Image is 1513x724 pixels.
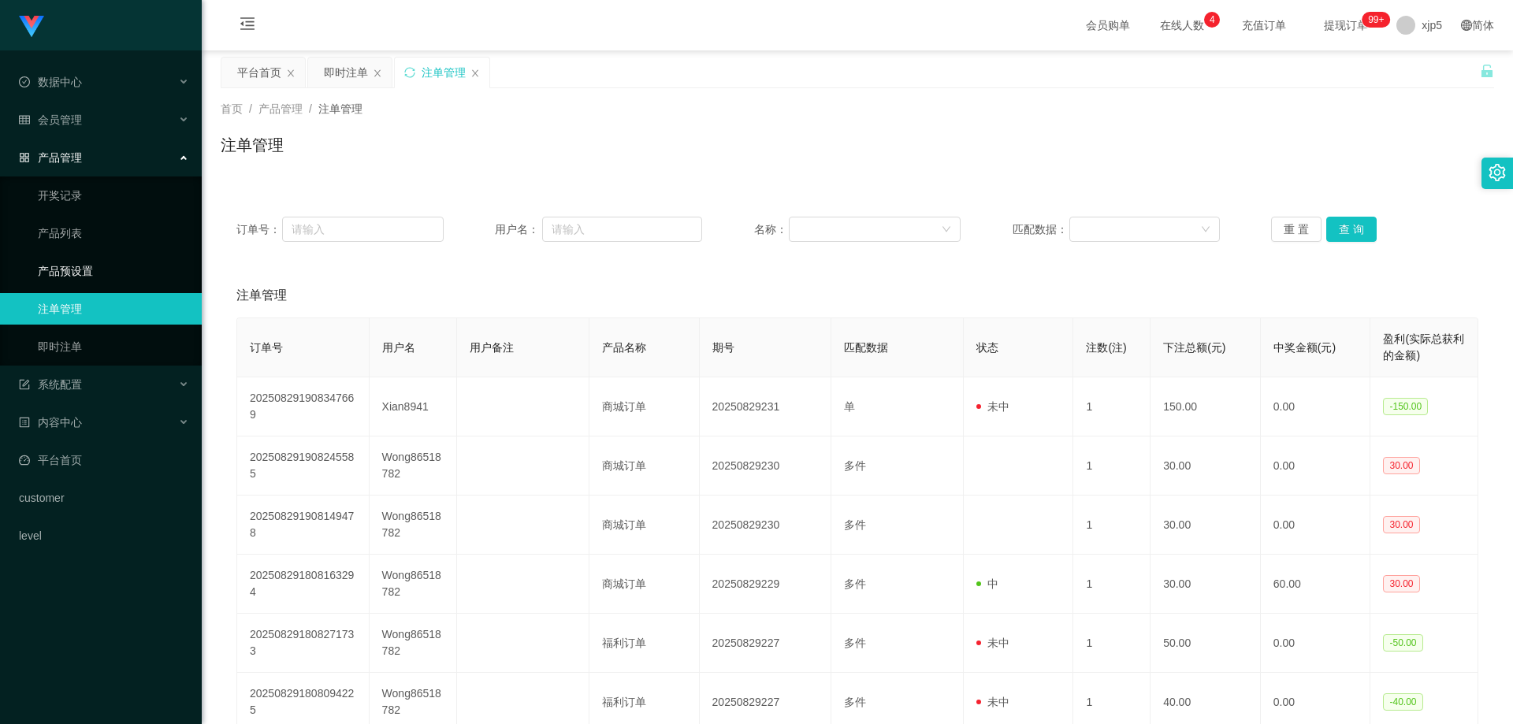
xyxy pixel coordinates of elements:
[1383,575,1419,592] span: 30.00
[844,637,866,649] span: 多件
[1086,341,1126,354] span: 注数(注)
[1073,436,1151,496] td: 1
[249,102,252,115] span: /
[19,16,44,38] img: logo.9652507e.png
[1151,614,1261,673] td: 50.00
[1383,398,1428,415] span: -150.00
[38,217,189,249] a: 产品列表
[236,286,287,305] span: 注单管理
[844,518,866,531] span: 多件
[1383,693,1422,711] span: -40.00
[712,341,734,354] span: 期号
[237,377,370,436] td: 202508291908347669
[19,151,82,164] span: 产品管理
[470,69,480,78] i: 图标: close
[19,416,82,429] span: 内容中心
[1210,12,1215,28] p: 4
[19,378,82,391] span: 系统配置
[324,58,368,87] div: 即时注单
[19,520,189,551] a: level
[589,377,700,436] td: 商城订单
[1163,341,1225,354] span: 下注总额(元)
[1261,377,1371,436] td: 0.00
[700,496,832,555] td: 20250829230
[700,614,832,673] td: 20250829227
[976,577,998,590] span: 中
[309,102,312,115] span: /
[382,341,415,354] span: 用户名
[754,221,789,238] span: 名称：
[19,76,30,87] i: 图标: check-circle-o
[1273,341,1336,354] span: 中奖金额(元)
[542,217,702,242] input: 请输入
[1383,516,1419,533] span: 30.00
[1151,555,1261,614] td: 30.00
[1261,436,1371,496] td: 0.00
[589,496,700,555] td: 商城订单
[976,696,1009,708] span: 未中
[700,377,832,436] td: 20250829231
[1151,436,1261,496] td: 30.00
[589,436,700,496] td: 商城订单
[844,341,888,354] span: 匹配数据
[237,614,370,673] td: 202508291808271733
[370,614,458,673] td: Wong86518782
[589,555,700,614] td: 商城订单
[221,102,243,115] span: 首页
[1489,164,1506,181] i: 图标: setting
[236,221,282,238] span: 订单号：
[258,102,303,115] span: 产品管理
[1326,217,1377,242] button: 查 询
[422,58,466,87] div: 注单管理
[250,341,283,354] span: 订单号
[844,696,866,708] span: 多件
[19,113,82,126] span: 会员管理
[237,436,370,496] td: 202508291908245585
[38,255,189,287] a: 产品预设置
[470,341,514,354] span: 用户备注
[1073,614,1151,673] td: 1
[19,417,30,428] i: 图标: profile
[1152,20,1212,31] span: 在线人数
[1013,221,1069,238] span: 匹配数据：
[1073,496,1151,555] td: 1
[1383,332,1464,362] span: 盈利(实际总获利的金额)
[19,482,189,514] a: customer
[1261,555,1371,614] td: 60.00
[976,341,998,354] span: 状态
[19,152,30,163] i: 图标: appstore-o
[237,58,281,87] div: 平台首页
[1362,12,1390,28] sup: 227
[1073,555,1151,614] td: 1
[844,459,866,472] span: 多件
[700,555,832,614] td: 20250829229
[844,577,866,590] span: 多件
[1234,20,1294,31] span: 充值订单
[942,225,951,236] i: 图标: down
[318,102,362,115] span: 注单管理
[495,221,542,238] span: 用户名：
[38,293,189,325] a: 注单管理
[19,444,189,476] a: 图标: dashboard平台首页
[1261,614,1371,673] td: 0.00
[602,341,646,354] span: 产品名称
[237,555,370,614] td: 202508291808163294
[286,69,296,78] i: 图标: close
[19,76,82,88] span: 数据中心
[1151,377,1261,436] td: 150.00
[19,114,30,125] i: 图标: table
[1073,377,1151,436] td: 1
[282,217,443,242] input: 请输入
[1204,12,1220,28] sup: 4
[1151,496,1261,555] td: 30.00
[589,614,700,673] td: 福利订单
[370,496,458,555] td: Wong86518782
[1261,496,1371,555] td: 0.00
[976,637,1009,649] span: 未中
[370,436,458,496] td: Wong86518782
[976,400,1009,413] span: 未中
[370,377,458,436] td: Xian8941
[404,67,415,78] i: 图标: sync
[700,436,832,496] td: 20250829230
[1383,634,1422,652] span: -50.00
